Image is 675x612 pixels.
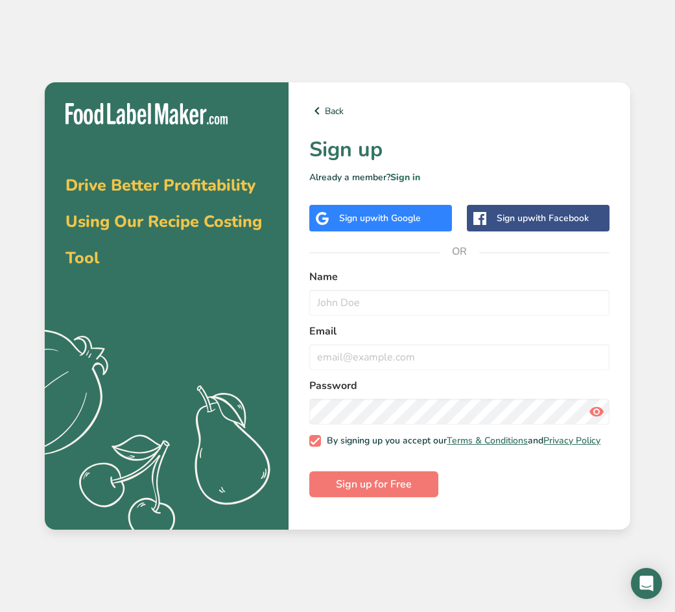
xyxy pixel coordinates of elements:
[370,212,421,224] span: with Google
[309,471,438,497] button: Sign up for Free
[390,171,420,183] a: Sign in
[309,103,610,119] a: Back
[447,434,528,447] a: Terms & Conditions
[65,174,262,269] span: Drive Better Profitability Using Our Recipe Costing Tool
[543,434,600,447] a: Privacy Policy
[309,378,610,394] label: Password
[309,171,610,184] p: Already a member?
[309,324,610,339] label: Email
[309,134,610,165] h1: Sign up
[528,212,589,224] span: with Facebook
[631,568,662,599] div: Open Intercom Messenger
[309,269,610,285] label: Name
[309,344,610,370] input: email@example.com
[321,435,601,447] span: By signing up you accept our and
[336,477,412,492] span: Sign up for Free
[339,211,421,225] div: Sign up
[309,290,610,316] input: John Doe
[65,103,228,124] img: Food Label Maker
[440,232,479,271] span: OR
[497,211,589,225] div: Sign up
